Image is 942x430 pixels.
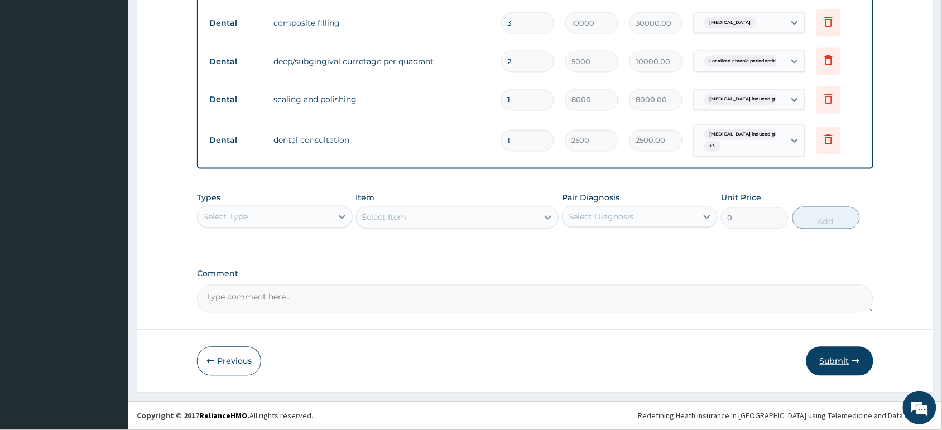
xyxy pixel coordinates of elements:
[183,6,210,32] div: Minimize live chat window
[197,194,220,203] label: Types
[65,141,154,253] span: We're online!
[704,56,785,67] span: Localized chronic periodontiti...
[792,207,860,229] button: Add
[58,62,188,77] div: Chat with us now
[568,211,633,223] div: Select Diagnosis
[806,347,873,376] button: Submit
[704,129,799,141] span: [MEDICAL_DATA] induced gingivit...
[137,411,249,421] strong: Copyright © 2017 .
[6,305,213,344] textarea: Type your message and hit 'Enter'
[128,402,942,430] footer: All rights reserved.
[562,192,619,204] label: Pair Diagnosis
[204,51,268,72] td: Dental
[268,129,496,152] td: dental consultation
[268,89,496,111] td: scaling and polishing
[721,192,761,204] label: Unit Price
[197,347,261,376] button: Previous
[704,94,799,105] span: [MEDICAL_DATA] induced gingivit...
[704,17,757,28] span: [MEDICAL_DATA]
[268,12,496,34] td: composite filling
[704,141,721,152] span: + 3
[204,13,268,33] td: Dental
[356,192,375,204] label: Item
[199,411,247,421] a: RelianceHMO
[638,410,934,422] div: Redefining Heath Insurance in [GEOGRAPHIC_DATA] using Telemedicine and Data Science!
[268,50,496,73] td: deep/subgingival curretage per quadrant
[204,90,268,110] td: Dental
[204,131,268,151] td: Dental
[197,269,873,279] label: Comment
[203,211,248,223] div: Select Type
[21,56,45,84] img: d_794563401_company_1708531726252_794563401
